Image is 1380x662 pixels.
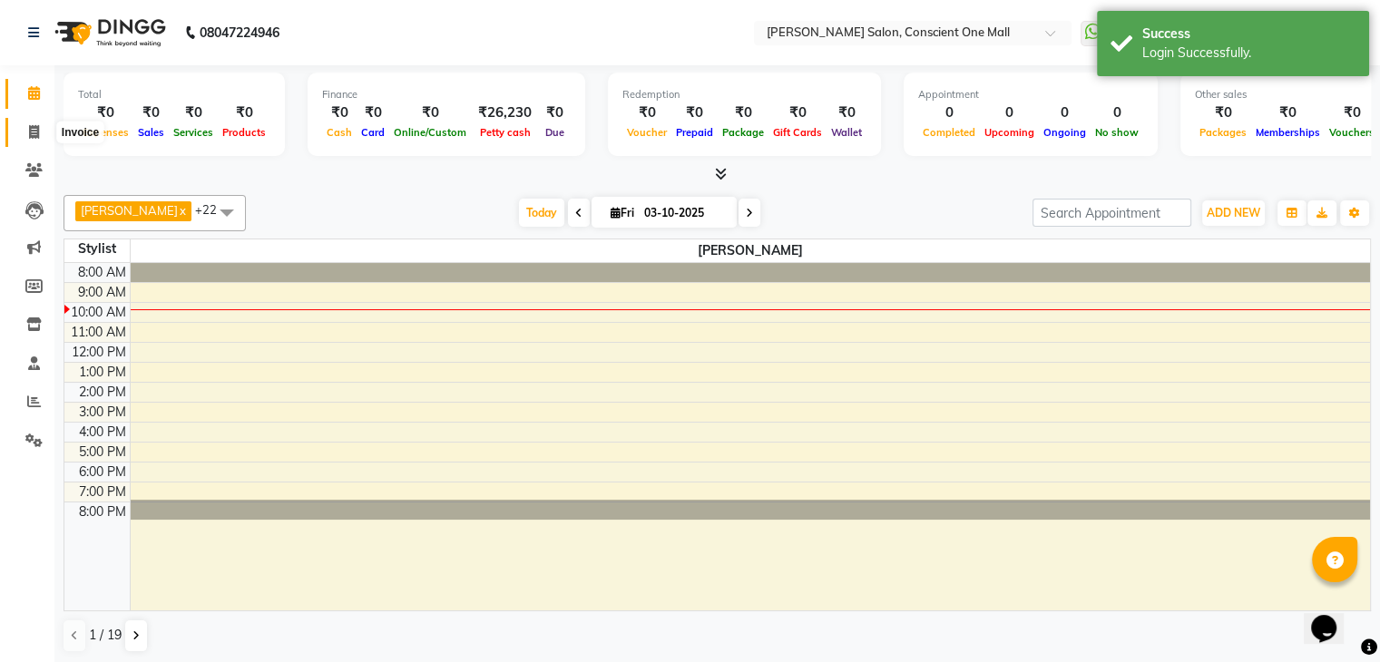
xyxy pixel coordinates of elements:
div: ₹0 [622,102,671,123]
div: 2:00 PM [75,383,130,402]
span: Completed [918,126,980,139]
div: 0 [1039,102,1091,123]
div: 12:00 PM [68,343,130,362]
div: ₹0 [78,102,133,123]
div: ₹0 [1195,102,1251,123]
div: 3:00 PM [75,403,130,422]
span: ADD NEW [1207,206,1260,219]
button: ADD NEW [1202,200,1265,226]
span: Wallet [827,126,866,139]
div: Login Successfully. [1142,44,1356,63]
div: ₹0 [827,102,866,123]
span: Services [169,126,218,139]
div: Finance [322,87,571,102]
span: Packages [1195,126,1251,139]
div: 4:00 PM [75,423,130,442]
span: No show [1091,126,1143,139]
div: Stylist [64,239,130,258]
img: logo [46,7,171,58]
span: Sales [133,126,169,139]
div: ₹0 [768,102,827,123]
div: 0 [980,102,1039,123]
div: 0 [918,102,980,123]
div: Success [1142,24,1356,44]
div: 9:00 AM [74,283,130,302]
div: 10:00 AM [67,303,130,322]
div: ₹0 [357,102,389,123]
span: Online/Custom [389,126,471,139]
div: 7:00 PM [75,482,130,501]
span: Voucher [622,126,671,139]
div: ₹0 [389,102,471,123]
span: 1 / 19 [89,626,122,645]
span: Vouchers [1325,126,1379,139]
span: Prepaid [671,126,718,139]
span: +22 [195,202,230,217]
span: [PERSON_NAME] [81,203,178,218]
div: Total [78,87,270,102]
input: Search Appointment [1033,199,1191,227]
a: x [178,203,186,218]
div: 5:00 PM [75,443,130,462]
span: [PERSON_NAME] [131,239,1371,262]
span: Ongoing [1039,126,1091,139]
div: ₹26,230 [471,102,539,123]
span: Card [357,126,389,139]
span: Today [519,199,564,227]
div: ₹0 [218,102,270,123]
div: ₹0 [1251,102,1325,123]
div: ₹0 [133,102,169,123]
div: Invoice [57,122,103,143]
div: ₹0 [539,102,571,123]
span: Petty cash [475,126,535,139]
span: Package [718,126,768,139]
div: 8:00 PM [75,502,130,521]
div: ₹0 [718,102,768,123]
div: ₹0 [671,102,718,123]
span: Fri [606,206,639,219]
span: Gift Cards [768,126,827,139]
div: ₹0 [169,102,218,123]
div: ₹0 [1325,102,1379,123]
div: 11:00 AM [67,323,130,342]
span: Due [541,126,569,139]
iframe: chat widget [1304,589,1362,644]
div: 6:00 PM [75,462,130,482]
b: 08047224946 [200,7,279,58]
span: Cash [322,126,357,139]
input: 2025-10-03 [639,200,729,227]
div: 8:00 AM [74,263,130,282]
div: Appointment [918,87,1143,102]
div: 0 [1091,102,1143,123]
div: ₹0 [322,102,357,123]
div: Redemption [622,87,866,102]
span: Upcoming [980,126,1039,139]
div: 1:00 PM [75,363,130,382]
span: Memberships [1251,126,1325,139]
span: Products [218,126,270,139]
